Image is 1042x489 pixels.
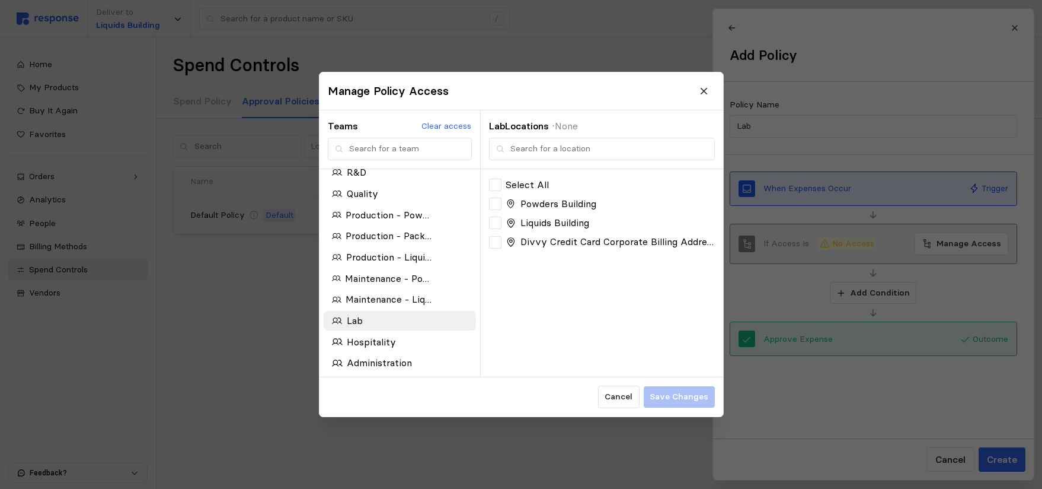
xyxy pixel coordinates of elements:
[520,235,714,250] p: Divvy Credit Card Corporate Billing Address
[346,313,362,328] p: Lab
[345,208,431,223] p: Production - Powders
[346,165,366,180] p: R&D
[346,250,432,265] p: Production - Liquids
[328,119,358,134] p: Teams
[552,120,578,132] span: ⋅ None
[506,177,549,192] p: Select All
[346,356,411,371] p: Administration
[328,83,449,99] h3: Manage Policy Access
[346,335,395,350] p: Hospitality
[346,186,378,201] p: Quality
[421,120,471,133] p: Clear access
[510,138,708,160] input: Search for a location
[346,228,431,243] p: Production - Packout
[345,292,431,307] p: Maintenance - Liquids
[344,271,431,286] p: Maintenance - Powders
[349,138,465,160] input: Search for a team
[605,390,632,404] p: Cancel
[520,215,589,230] p: Liquids Building
[421,119,472,134] button: Clear access
[597,386,639,408] button: Cancel
[489,119,714,134] p: Lab Locations
[520,196,596,211] p: Powders Building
